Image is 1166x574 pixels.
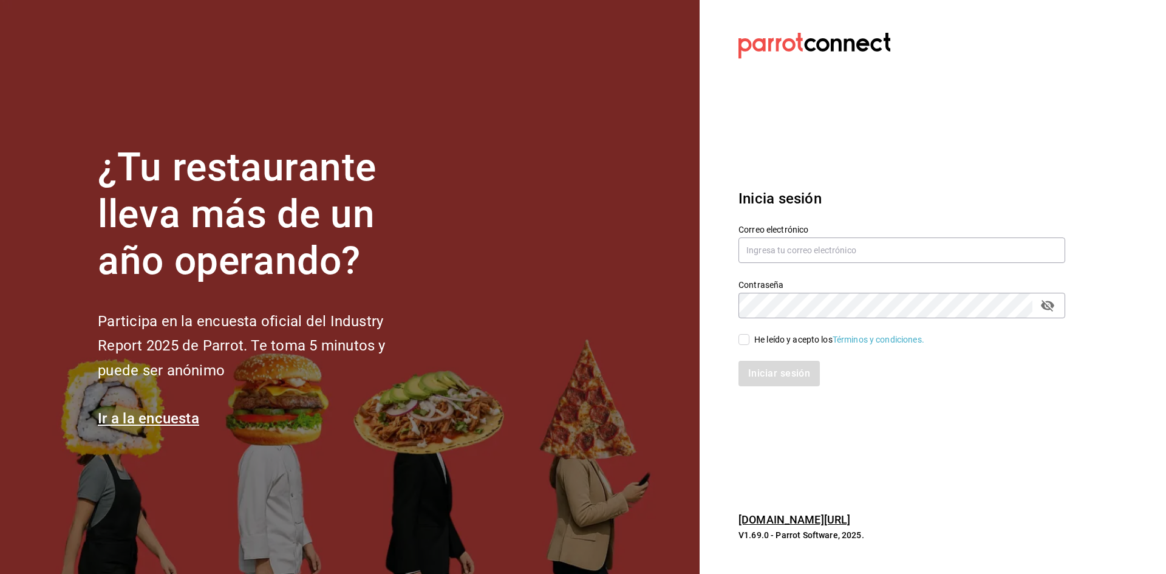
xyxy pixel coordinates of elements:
[1037,295,1058,316] button: passwordField
[738,188,1065,210] h3: Inicia sesión
[738,529,1065,541] p: V1.69.0 - Parrot Software, 2025.
[738,281,1065,289] label: Contraseña
[738,225,1065,234] label: Correo electrónico
[98,309,426,383] h2: Participa en la encuesta oficial del Industry Report 2025 de Parrot. Te toma 5 minutos y puede se...
[98,410,199,427] a: Ir a la encuesta
[738,513,850,526] a: [DOMAIN_NAME][URL]
[754,333,924,346] div: He leído y acepto los
[738,237,1065,263] input: Ingresa tu correo electrónico
[98,145,426,284] h1: ¿Tu restaurante lleva más de un año operando?
[833,335,924,344] a: Términos y condiciones.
